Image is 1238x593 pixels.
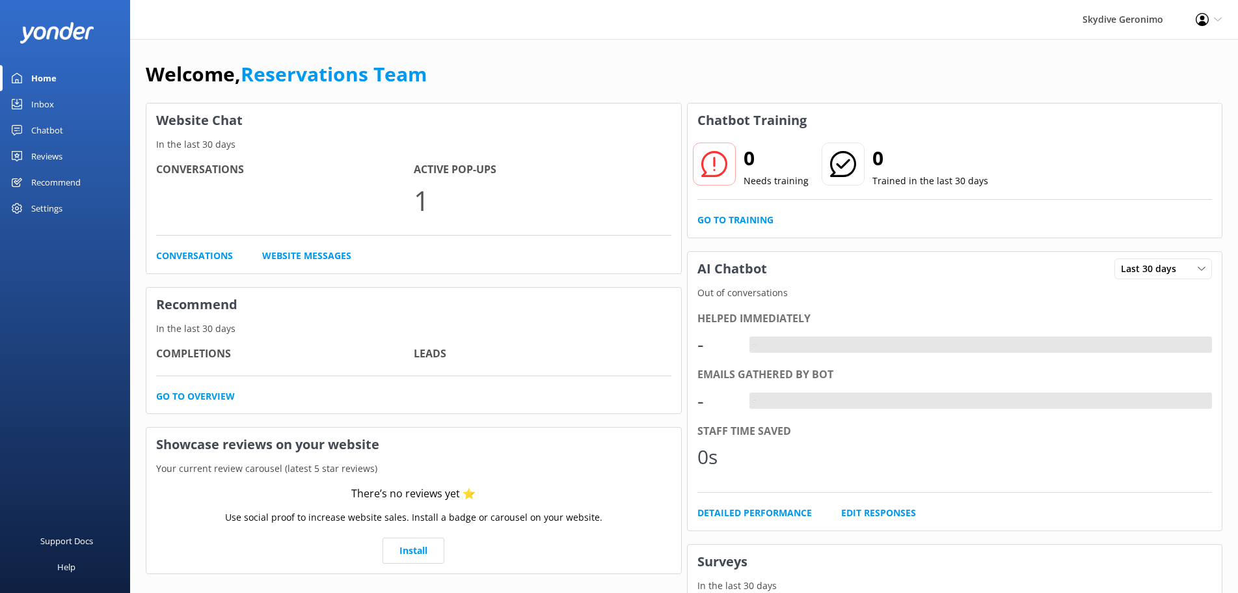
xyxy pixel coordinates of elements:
[31,195,62,221] div: Settings
[31,65,57,91] div: Home
[697,213,774,227] a: Go to Training
[697,329,736,360] div: -
[872,143,988,174] h2: 0
[383,538,444,564] a: Install
[697,423,1213,440] div: Staff time saved
[351,486,476,503] div: There’s no reviews yet ⭐
[146,137,681,152] p: In the last 30 days
[697,506,812,520] a: Detailed Performance
[697,310,1213,327] div: Helped immediately
[744,143,809,174] h2: 0
[688,579,1222,593] p: In the last 30 days
[688,545,1222,579] h3: Surveys
[31,143,62,169] div: Reviews
[414,161,671,178] h4: Active Pop-ups
[40,528,93,554] div: Support Docs
[688,252,777,286] h3: AI Chatbot
[262,249,351,263] a: Website Messages
[31,169,81,195] div: Recommend
[744,174,809,188] p: Needs training
[414,346,671,363] h4: Leads
[697,385,736,417] div: -
[146,103,681,137] h3: Website Chat
[57,554,75,580] div: Help
[146,322,681,336] p: In the last 30 days
[146,288,681,322] h3: Recommend
[20,22,94,44] img: yonder-white-logo.png
[31,91,54,117] div: Inbox
[156,389,235,404] a: Go to overview
[841,506,916,520] a: Edit Responses
[225,510,602,525] p: Use social proof to increase website sales. Install a badge or carousel on your website.
[156,161,414,178] h4: Conversations
[872,174,988,188] p: Trained in the last 30 days
[749,337,759,353] div: -
[688,103,816,137] h3: Chatbot Training
[156,346,414,363] h4: Completions
[1121,262,1184,276] span: Last 30 days
[241,61,427,87] a: Reservations Team
[31,117,63,143] div: Chatbot
[697,441,736,473] div: 0s
[414,178,671,222] p: 1
[156,249,233,263] a: Conversations
[697,366,1213,383] div: Emails gathered by bot
[146,59,427,90] h1: Welcome,
[749,393,759,409] div: -
[688,286,1222,300] p: Out of conversations
[146,428,681,462] h3: Showcase reviews on your website
[146,462,681,476] p: Your current review carousel (latest 5 star reviews)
